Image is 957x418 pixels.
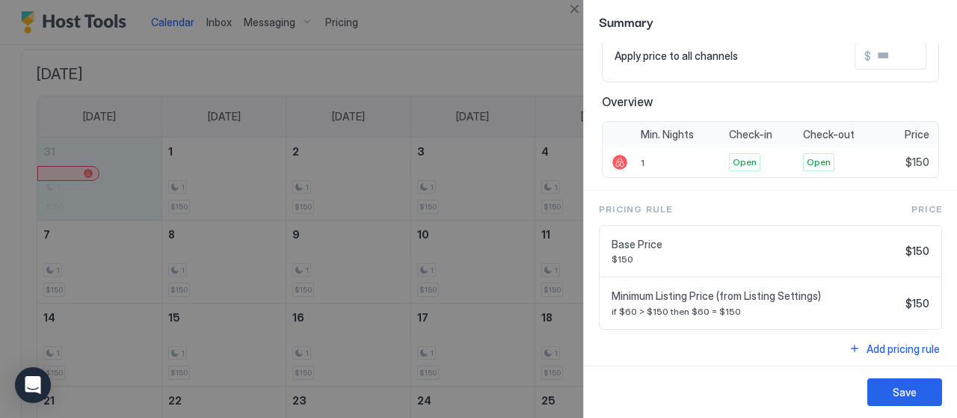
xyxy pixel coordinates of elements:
[612,238,899,251] span: Base Price
[905,156,929,169] span: $150
[615,49,738,63] span: Apply price to all channels
[733,156,757,169] span: Open
[729,128,772,141] span: Check-in
[867,341,940,357] div: Add pricing rule
[612,306,899,317] span: if $60 > $150 then $60 = $150
[599,12,942,31] span: Summary
[893,384,917,400] div: Save
[864,49,871,63] span: $
[867,378,942,406] button: Save
[807,156,831,169] span: Open
[905,297,929,310] span: $150
[641,128,694,141] span: Min. Nights
[612,253,899,265] span: $150
[599,203,672,216] span: Pricing Rule
[911,203,942,216] span: Price
[905,245,929,258] span: $150
[602,94,939,109] span: Overview
[15,367,51,403] div: Open Intercom Messenger
[641,157,644,168] span: 1
[612,289,899,303] span: Minimum Listing Price (from Listing Settings)
[846,339,942,359] button: Add pricing rule
[803,128,855,141] span: Check-out
[905,128,929,141] span: Price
